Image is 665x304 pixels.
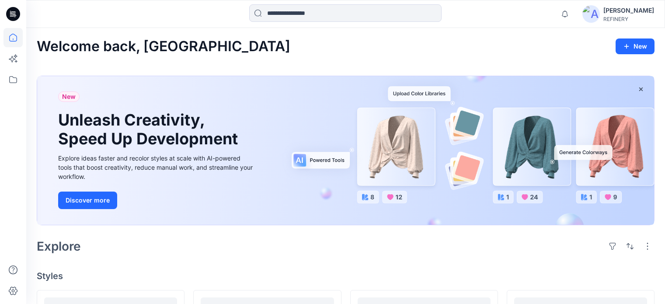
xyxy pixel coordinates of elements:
h4: Styles [37,271,655,281]
button: Discover more [58,192,117,209]
div: REFINERY [603,16,654,22]
a: Discover more [58,192,255,209]
h2: Welcome back, [GEOGRAPHIC_DATA] [37,38,290,55]
div: Explore ideas faster and recolor styles at scale with AI-powered tools that boost creativity, red... [58,154,255,181]
div: [PERSON_NAME] [603,5,654,16]
h1: Unleash Creativity, Speed Up Development [58,111,242,148]
button: New [616,38,655,54]
h2: Explore [37,239,81,253]
img: avatar [582,5,600,23]
span: New [62,91,76,102]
